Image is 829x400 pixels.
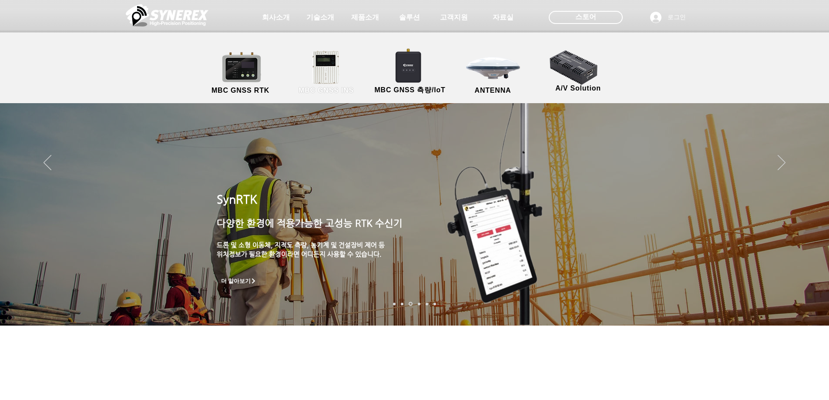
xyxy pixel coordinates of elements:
div: 스토어 [549,11,623,24]
a: 기술소개 [299,9,342,26]
span: ANTENNA [475,87,511,94]
a: 회사소개 [254,9,298,26]
a: A/V Solution [539,48,618,94]
img: SynRTK__.png [387,43,431,87]
a: 측량 IoT [409,302,413,306]
span: MBC GNSS RTK [211,87,269,94]
a: ANTENNA [454,50,532,96]
span: 자료실 [493,13,514,22]
img: 씨너렉스_White_simbol_대지 1.png [126,2,208,28]
img: image.png [397,61,607,337]
span: 드론 및 소형 이동체, 지적도 측량, 농기계 및 건설장비 제어 등 [217,241,385,249]
a: MBC GNSS INS [287,50,366,96]
span: SynRTK [217,192,257,206]
span: MBC GNSS INS [299,87,354,94]
span: 제품소개 [351,13,379,22]
span: ​위치정보가 필요한 환경이라면 어디든지 사용할 수 있습니다. [217,250,382,258]
span: 고객지원 [440,13,468,22]
a: 로봇 [426,303,428,305]
a: 로봇- SMC 2000 [393,303,396,305]
span: 솔루션 [399,13,420,22]
a: 자료실 [481,9,525,26]
a: 고객지원 [432,9,476,26]
img: MGI2000_front-removebg-preview (1).png [301,48,354,86]
a: 제품소개 [343,9,387,26]
span: 기술소개 [306,13,334,22]
a: 자율주행 [418,303,420,305]
span: A/V Solution [555,84,601,92]
a: 드론 8 - SMC 2000 [401,303,403,305]
nav: 슬라이드 [390,302,439,306]
button: 이전 [44,155,51,171]
a: MBC GNSS RTK [201,50,280,96]
span: 다양한 환경에 적용가능한 고성능 RTK 수신기 [217,218,403,229]
a: 솔루션 [388,9,431,26]
button: 로그인 [644,9,692,26]
a: MBC GNSS 측량/IoT [368,50,453,96]
span: MBC GNSS 측량/IoT [374,86,445,95]
a: 더 알아보기 [217,276,261,286]
iframe: Wix Chat [668,126,829,400]
span: 로그인 [665,13,689,22]
a: 정밀농업 [433,303,436,305]
span: 더 알아보기 [221,277,251,285]
span: 회사소개 [262,13,290,22]
span: 스토어 [575,12,596,22]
